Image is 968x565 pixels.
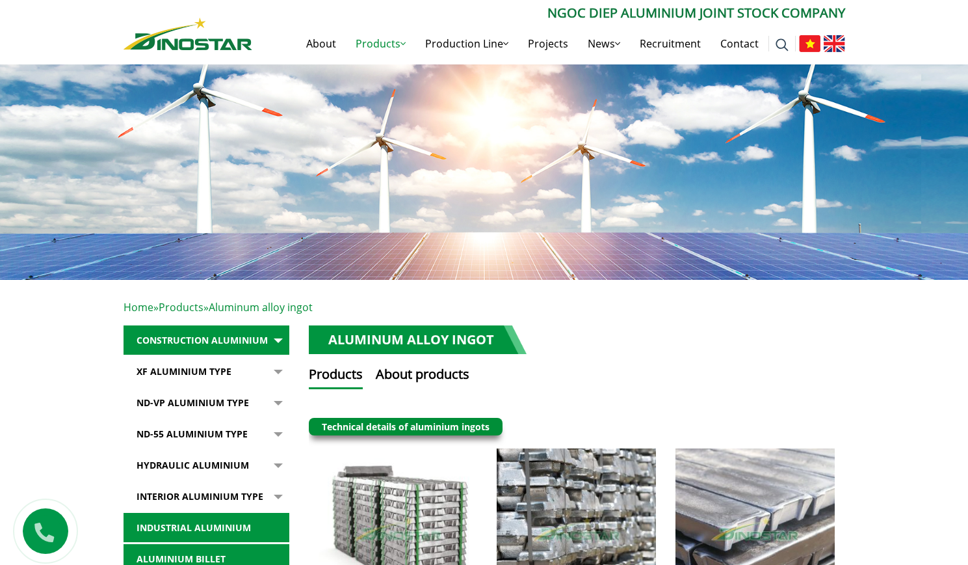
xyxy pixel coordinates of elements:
[209,300,313,314] span: Aluminum alloy ingot
[124,357,289,387] a: XF Aluminium type
[376,365,469,389] button: About products
[124,513,289,543] a: Industrial aluminium
[799,35,820,52] img: Tiếng Việt
[124,325,289,355] a: Construction Aluminium
[309,325,527,354] h1: Aluminum alloy ingot
[309,365,363,389] button: Products
[630,23,711,64] a: Recruitment
[711,23,768,64] a: Contact
[346,23,415,64] a: Products
[578,23,630,64] a: News
[415,23,518,64] a: Production Line
[124,300,153,314] a: Home
[824,35,845,52] img: English
[252,3,845,23] p: Ngoc Diep Aluminium Joint Stock Company
[124,388,289,418] a: ND-VP Aluminium type
[159,300,203,314] a: Products
[124,450,289,480] a: Hydraulic Aluminium
[124,482,289,512] a: Interior Aluminium Type
[124,18,252,50] img: Nhôm Dinostar
[322,420,490,433] a: Technical details of aluminium ingots
[776,38,789,51] img: search
[124,419,289,449] a: ND-55 Aluminium type
[518,23,578,64] a: Projects
[124,300,313,314] span: » »
[296,23,346,64] a: About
